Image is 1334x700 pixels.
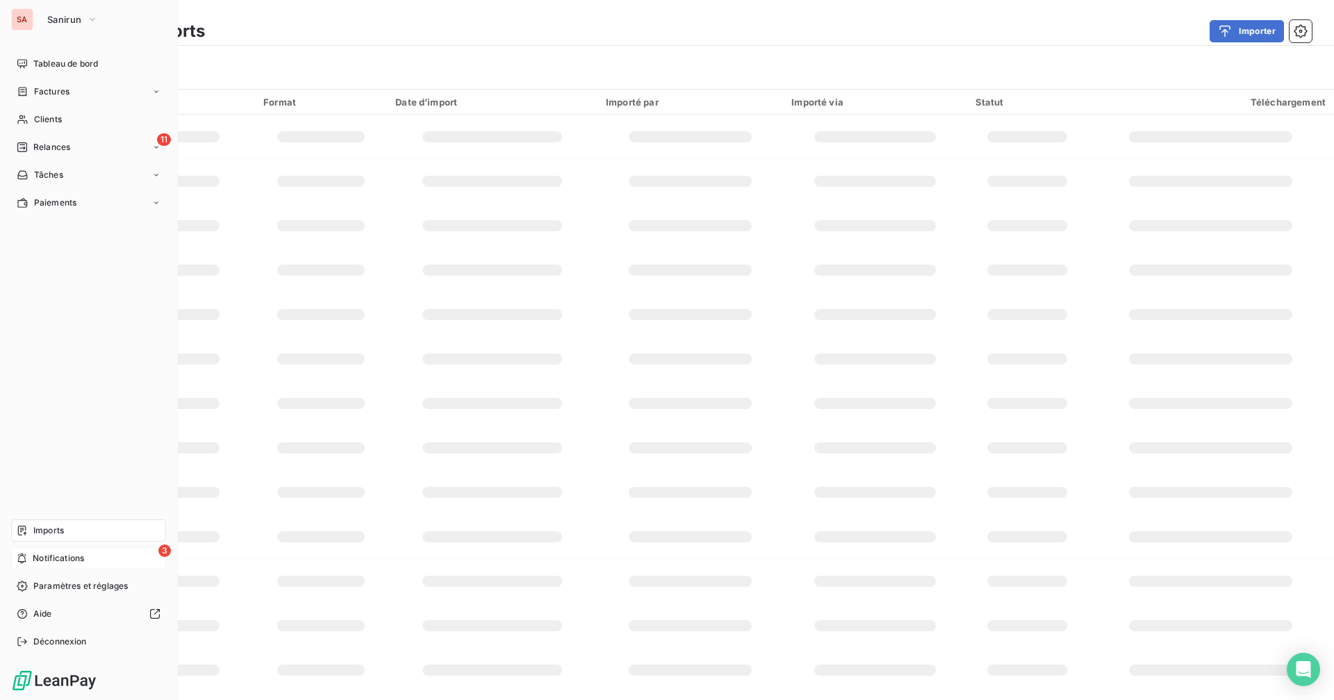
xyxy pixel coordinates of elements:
a: Paramètres et réglages [11,575,166,597]
span: 11 [157,133,171,146]
a: Tâches [11,164,166,186]
span: Déconnexion [33,635,87,648]
div: Date d’import [395,97,589,108]
a: Aide [11,603,166,625]
a: Factures [11,81,166,103]
a: Paiements [11,192,166,214]
div: Format [263,97,379,108]
span: 3 [158,544,171,557]
span: Notifications [33,552,84,565]
a: Imports [11,519,166,542]
img: Logo LeanPay [11,669,97,692]
span: Sanirun [47,14,81,25]
div: SA [11,8,33,31]
span: Aide [33,608,52,620]
span: Tableau de bord [33,58,98,70]
div: Statut [975,97,1080,108]
div: Importé via [791,97,959,108]
span: Paiements [34,197,76,209]
a: 11Relances [11,136,166,158]
div: Téléchargement [1096,97,1326,108]
button: Importer [1210,20,1284,42]
span: Tâches [34,169,63,181]
div: Open Intercom Messenger [1287,653,1320,686]
a: Clients [11,108,166,131]
span: Factures [34,85,69,98]
span: Imports [33,524,64,537]
span: Clients [34,113,62,126]
div: Importé par [606,97,775,108]
span: Relances [33,141,70,153]
span: Paramètres et réglages [33,580,128,592]
a: Tableau de bord [11,53,166,75]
